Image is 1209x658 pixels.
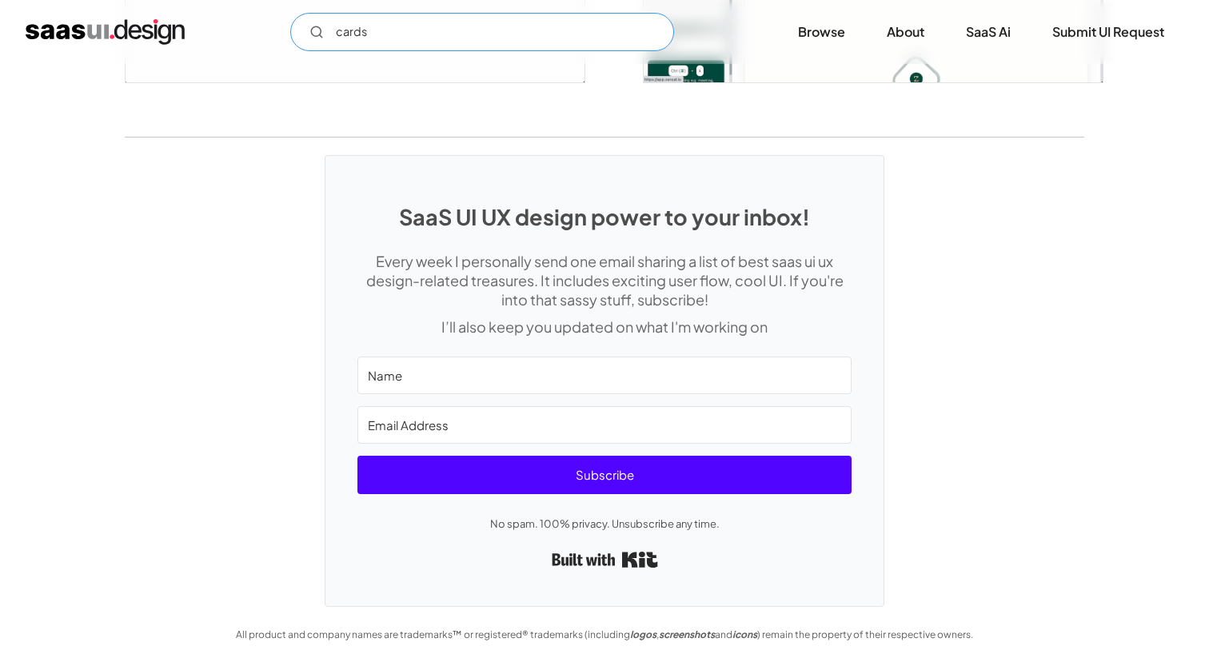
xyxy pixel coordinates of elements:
[630,628,656,640] em: logos
[1033,14,1183,50] a: Submit UI Request
[357,456,852,494] button: Subscribe
[868,14,944,50] a: About
[357,252,852,309] p: Every week I personally send one email sharing a list of best saas ui ux design-related treasures...
[357,357,852,394] input: Name
[357,317,852,337] p: I’ll also keep you updated on what I'm working on
[732,628,757,640] em: icons
[290,13,674,51] input: Search UI designs you're looking for...
[659,628,715,640] em: screenshots
[552,545,658,574] a: Built with Kit
[229,625,980,644] div: All product and company names are trademarks™ or registered® trademarks (including , and ) remain...
[357,514,852,533] p: No spam. 100% privacy. Unsubscribe any time.
[357,204,852,229] h1: SaaS UI UX design power to your inbox!
[290,13,674,51] form: Email Form
[779,14,864,50] a: Browse
[26,19,185,45] a: home
[947,14,1030,50] a: SaaS Ai
[357,406,852,444] input: Email Address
